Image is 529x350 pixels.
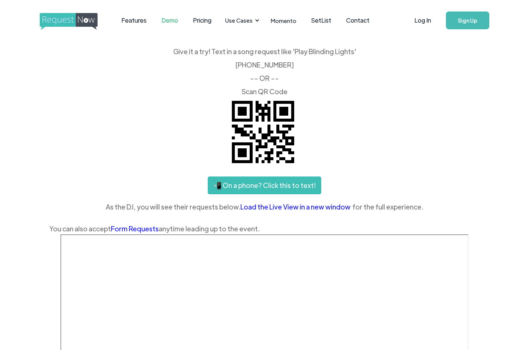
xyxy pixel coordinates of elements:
[226,95,300,169] img: QR code
[185,9,219,32] a: Pricing
[49,223,480,234] div: You can also accept anytime leading up to the event.
[221,9,262,32] div: Use Cases
[154,9,185,32] a: Demo
[114,9,154,32] a: Features
[111,224,159,233] a: Form Requests
[304,9,339,32] a: SetList
[446,11,489,29] a: Sign Up
[240,201,352,212] a: Load the Live View in a new window
[40,13,111,30] img: requestnow logo
[40,13,95,28] a: home
[49,48,480,95] div: Give it a try! Text in a song request like 'Play Blinding Lights' ‍ [PHONE_NUMBER] -- OR -- ‍ Sca...
[225,16,253,24] div: Use Cases
[263,10,304,32] a: Momento
[208,176,321,194] a: 📲 On a phone? Click this to text!
[339,9,377,32] a: Contact
[49,201,480,212] div: As the DJ, you will see their requests below. for the full experience.
[407,7,438,33] a: Log In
